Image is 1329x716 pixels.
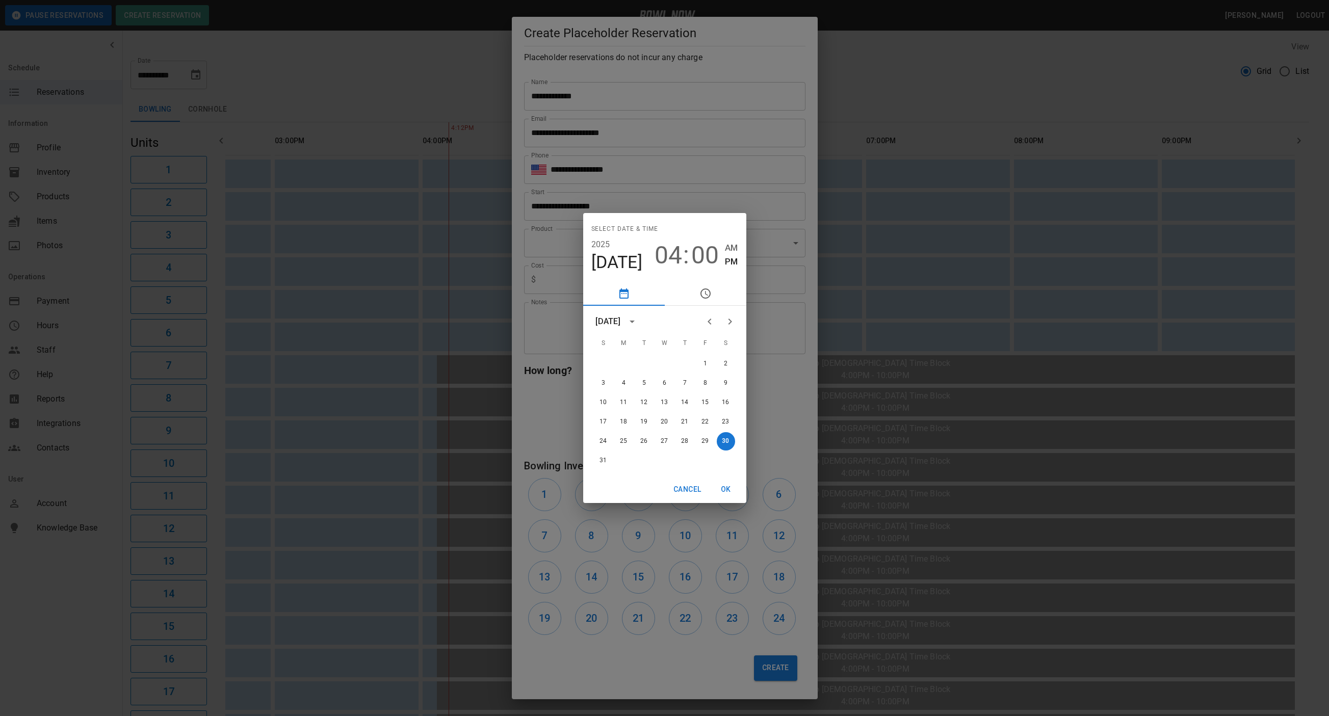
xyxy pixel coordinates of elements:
[623,313,641,330] button: calendar view is open, switch to year view
[696,432,715,450] button: 29
[595,315,621,328] div: [DATE]
[591,252,643,273] button: [DATE]
[656,393,674,412] button: 13
[591,221,659,237] span: Select date & time
[594,452,613,470] button: 31
[594,333,613,354] span: Sunday
[655,241,682,270] button: 04
[656,413,674,431] button: 20
[676,333,694,354] span: Thursday
[683,241,689,270] span: :
[594,374,613,392] button: 3
[696,413,715,431] button: 22
[591,237,610,252] button: 2025
[696,333,715,354] span: Friday
[615,432,633,450] button: 25
[615,413,633,431] button: 18
[720,311,740,332] button: Next month
[676,432,694,450] button: 28
[717,374,735,392] button: 9
[615,333,633,354] span: Monday
[717,413,735,431] button: 23
[696,393,715,412] button: 15
[717,393,735,412] button: 16
[717,355,735,373] button: 2
[717,333,735,354] span: Saturday
[676,413,694,431] button: 21
[615,374,633,392] button: 4
[676,393,694,412] button: 14
[635,432,654,450] button: 26
[725,255,738,269] button: PM
[615,393,633,412] button: 11
[717,432,735,450] button: 30
[594,393,613,412] button: 10
[691,241,719,270] button: 00
[669,480,705,499] button: Cancel
[635,413,654,431] button: 19
[725,241,738,255] button: AM
[635,374,654,392] button: 5
[656,374,674,392] button: 6
[583,281,665,306] button: pick date
[635,333,654,354] span: Tuesday
[665,281,746,306] button: pick time
[594,432,613,450] button: 24
[656,333,674,354] span: Wednesday
[676,374,694,392] button: 7
[696,374,715,392] button: 8
[699,311,720,332] button: Previous month
[656,432,674,450] button: 27
[696,355,715,373] button: 1
[635,393,654,412] button: 12
[594,413,613,431] button: 17
[710,480,742,499] button: OK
